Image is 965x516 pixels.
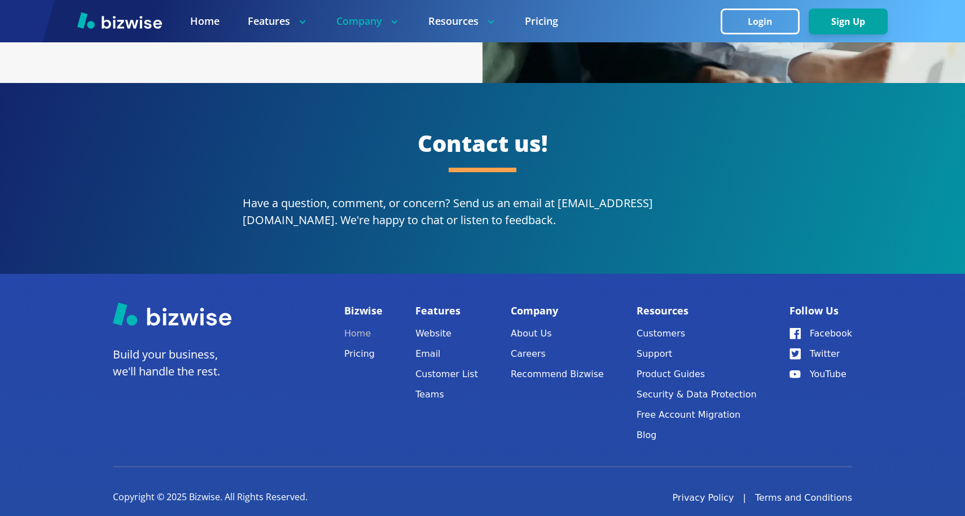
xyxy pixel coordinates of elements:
[248,14,308,28] p: Features
[415,346,478,362] a: Email
[809,8,888,34] button: Sign Up
[113,491,308,504] p: Copyright © 2025 Bizwise. All Rights Reserved.
[637,302,757,319] p: Resources
[637,387,757,403] a: Security & Data Protection
[344,326,383,342] a: Home
[511,326,604,342] a: About Us
[789,346,852,362] a: Twitter
[789,326,852,342] a: Facebook
[789,370,801,378] img: YouTube Icon
[415,326,478,342] a: Website
[113,346,231,380] p: Build your business, we'll handle the rest.
[755,491,852,505] a: Terms and Conditions
[789,348,801,360] img: Twitter Icon
[789,302,852,319] p: Follow Us
[77,12,162,29] img: Bizwise Logo
[721,16,809,27] a: Login
[525,14,558,28] a: Pricing
[743,491,746,505] div: |
[428,14,497,28] p: Resources
[415,387,478,403] a: Teams
[415,302,478,319] p: Features
[344,302,383,319] p: Bizwise
[344,346,383,362] a: Pricing
[672,491,734,505] a: Privacy Policy
[637,326,757,342] a: Customers
[336,14,400,28] p: Company
[637,366,757,382] a: Product Guides
[637,407,757,423] a: Free Account Migration
[789,366,852,382] a: YouTube
[511,366,604,382] a: Recommend Bizwise
[511,302,604,319] p: Company
[38,128,926,159] h2: Contact us!
[113,302,231,326] img: Bizwise Logo
[809,16,888,27] a: Sign Up
[637,427,757,443] a: Blog
[721,8,800,34] button: Login
[190,14,220,28] a: Home
[637,346,757,362] button: Support
[511,346,604,362] a: Careers
[789,328,801,339] img: Facebook Icon
[415,366,478,382] a: Customer List
[243,195,722,229] p: Have a question, comment, or concern? Send us an email at [EMAIL_ADDRESS][DOMAIN_NAME]. We're hap...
